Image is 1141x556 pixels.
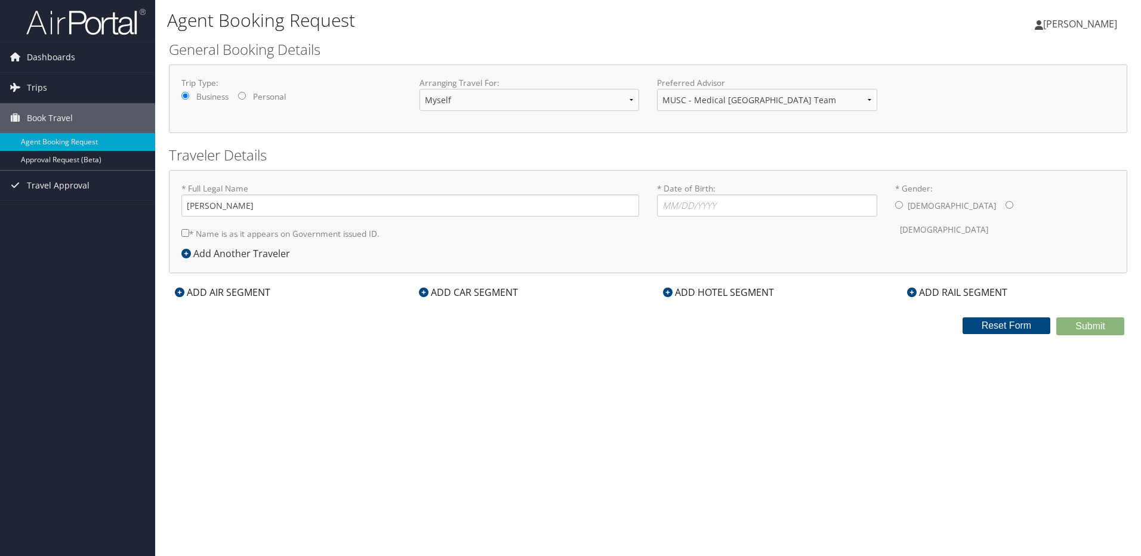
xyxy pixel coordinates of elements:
label: Personal [253,91,286,103]
label: * Gender: [895,183,1115,242]
label: Preferred Advisor [657,77,877,89]
h1: Agent Booking Request [167,8,809,33]
h2: Traveler Details [169,145,1127,165]
span: Book Travel [27,103,73,133]
div: ADD CAR SEGMENT [413,285,524,299]
input: * Date of Birth: [657,194,877,217]
label: [DEMOGRAPHIC_DATA] [908,194,996,217]
h2: General Booking Details [169,39,1127,60]
img: airportal-logo.png [26,8,146,36]
label: * Date of Birth: [657,183,877,217]
span: Dashboards [27,42,75,72]
input: * Gender:[DEMOGRAPHIC_DATA][DEMOGRAPHIC_DATA] [895,201,903,209]
div: ADD HOTEL SEGMENT [657,285,780,299]
label: * Full Legal Name [181,183,639,217]
label: [DEMOGRAPHIC_DATA] [900,218,988,241]
span: Travel Approval [27,171,90,200]
div: ADD RAIL SEGMENT [901,285,1013,299]
a: [PERSON_NAME] [1035,6,1129,42]
input: * Name is as it appears on Government issued ID. [181,229,189,237]
div: Add Another Traveler [181,246,296,261]
span: [PERSON_NAME] [1043,17,1117,30]
span: Trips [27,73,47,103]
label: Business [196,91,229,103]
label: * Name is as it appears on Government issued ID. [181,223,380,245]
button: Reset Form [963,317,1051,334]
input: * Full Legal Name [181,194,639,217]
input: * Gender:[DEMOGRAPHIC_DATA][DEMOGRAPHIC_DATA] [1006,201,1013,209]
div: ADD AIR SEGMENT [169,285,276,299]
button: Submit [1056,317,1124,335]
label: Trip Type: [181,77,402,89]
label: Arranging Travel For: [420,77,640,89]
